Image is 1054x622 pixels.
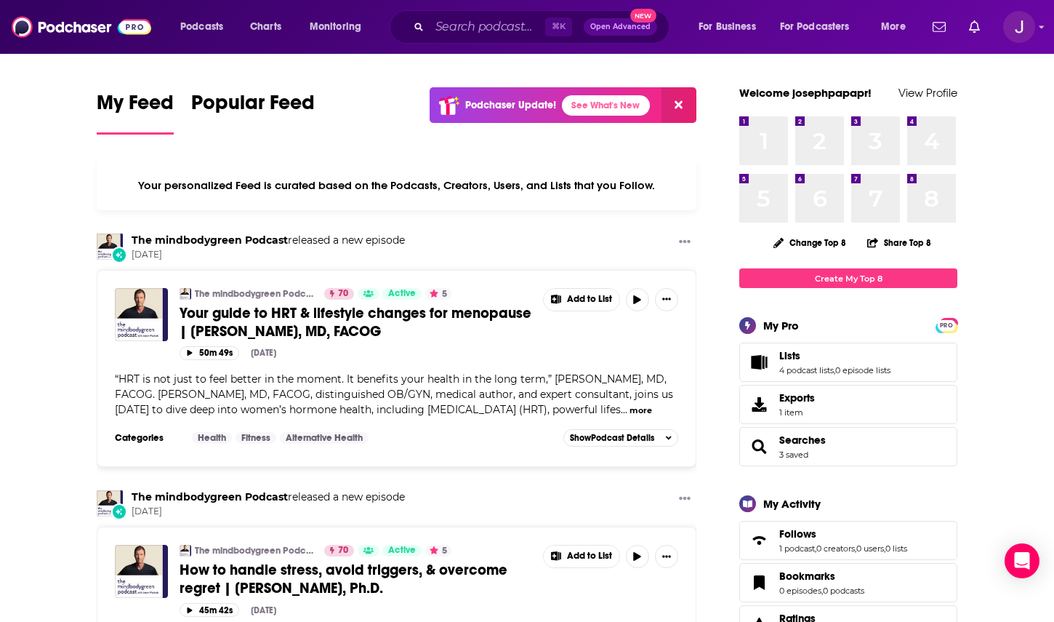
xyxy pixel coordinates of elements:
a: Podchaser - Follow, Share and Rate Podcasts [12,13,151,41]
a: View Profile [898,86,957,100]
div: New Episode [111,247,127,263]
a: 0 podcasts [823,586,864,596]
button: open menu [170,15,242,39]
button: 5 [425,545,451,557]
span: , [821,586,823,596]
span: Logged in as josephpapapr [1003,11,1035,43]
a: Show notifications dropdown [963,15,986,39]
button: open menu [771,15,871,39]
a: Active [382,545,422,557]
span: 1 item [779,407,815,418]
img: User Profile [1003,11,1035,43]
span: Lists [739,343,957,382]
img: The mindbodygreen Podcast [180,288,191,300]
span: Popular Feed [191,90,315,124]
button: Open AdvancedNew [584,18,657,36]
h3: released a new episode [132,234,405,247]
a: Popular Feed [191,90,315,135]
a: The mindbodygreen Podcast [180,545,191,557]
button: open menu [688,15,774,39]
div: Open Intercom Messenger [1005,543,1039,578]
span: Exports [779,391,815,404]
div: [DATE] [251,605,276,615]
a: Active [382,288,422,300]
span: Active [388,287,416,301]
button: open menu [871,15,924,39]
button: Show More Button [655,545,678,568]
a: Bookmarks [779,570,864,583]
span: Searches [739,427,957,466]
a: The mindbodygreen Podcast [97,234,123,260]
span: New [630,9,656,23]
a: Lists [779,349,890,362]
a: 0 episodes [779,586,821,596]
img: Your guide to HRT & lifestyle changes for menopause | Jila Senemar, MD, FACOG [115,288,168,341]
h3: Categories [115,432,180,444]
a: 0 lists [885,543,907,554]
button: Change Top 8 [765,234,855,252]
div: New Episode [111,503,127,519]
a: 0 creators [816,543,855,554]
button: more [629,404,652,417]
a: Lists [744,352,773,372]
span: Podcasts [180,17,223,37]
h3: released a new episode [132,490,405,504]
a: The mindbodygreen Podcast [97,490,123,517]
a: See What's New [562,95,650,116]
span: “HRT is not just to feel better in the moment. It benefits your health in the long term,” [PERSON... [115,372,673,416]
a: Fitness [236,432,276,444]
span: Follows [739,521,957,560]
span: Your guide to HRT & lifestyle changes for menopause | [PERSON_NAME], MD, FACOG [180,304,531,340]
span: Monitoring [310,17,361,37]
span: Bookmarks [739,563,957,602]
img: How to handle stress, avoid triggers, & overcome regret | Caroline Leaf, Ph.D. [115,545,168,598]
button: 45m 42s [180,603,239,617]
button: Show profile menu [1003,11,1035,43]
a: Searches [744,436,773,457]
span: , [855,543,856,554]
span: Active [388,543,416,558]
span: Add to List [567,294,612,305]
a: Welcome josephpapapr! [739,86,872,100]
span: Charts [250,17,281,37]
button: Share Top 8 [866,228,932,257]
a: Searches [779,434,826,447]
a: My Feed [97,90,174,135]
a: Health [192,432,232,444]
input: Search podcasts, credits, & more... [430,15,545,39]
a: PRO [938,319,955,330]
div: My Activity [763,497,821,511]
a: Show notifications dropdown [927,15,952,39]
p: Podchaser Update! [465,99,556,111]
button: ShowPodcast Details [563,429,678,447]
div: My Pro [763,319,799,332]
a: 0 users [856,543,884,554]
a: Charts [241,15,290,39]
span: Follows [779,527,816,541]
a: 70 [324,288,354,300]
div: Your personalized Feed is curated based on the Podcasts, Creators, Users, and Lists that you Follow. [97,161,696,210]
span: How to handle stress, avoid triggers, & overcome regret | [PERSON_NAME], Ph.D. [180,561,507,597]
span: , [815,543,816,554]
button: 5 [425,288,451,300]
a: The mindbodygreen Podcast [132,234,288,247]
button: Show More Button [673,234,696,252]
a: How to handle stress, avoid triggers, & overcome regret | [PERSON_NAME], Ph.D. [180,561,533,597]
a: Create My Top 8 [739,268,957,288]
a: The mindbodygreen Podcast [132,490,288,503]
span: My Feed [97,90,174,124]
span: ⌘ K [545,17,572,36]
span: Show Podcast Details [570,433,654,443]
button: Show More Button [655,288,678,311]
span: , [884,543,885,554]
button: Show More Button [544,289,619,311]
span: 70 [338,287,348,301]
a: 70 [324,545,354,557]
span: [DATE] [132,249,405,261]
span: For Business [699,17,756,37]
a: 1 podcast [779,543,815,554]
